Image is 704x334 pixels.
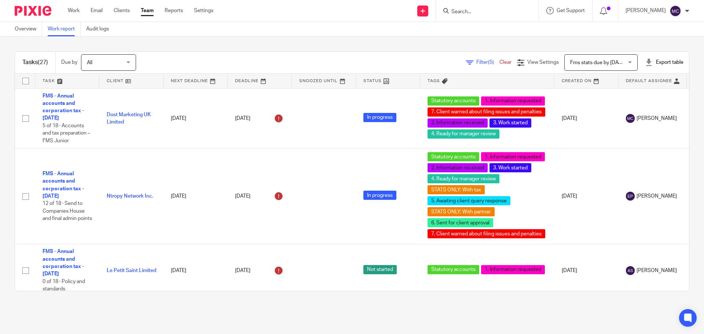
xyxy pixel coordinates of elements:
[428,207,495,216] span: STATS ONLY: With partner
[164,244,228,297] td: [DATE]
[428,96,479,106] span: Statutory accounts
[15,6,51,16] img: Pixie
[43,171,84,199] a: FMS - Annual accounts and corporation tax - [DATE]
[428,79,440,83] span: Tags
[499,60,511,65] a: Clear
[428,229,545,238] span: 7. Client warned about filing issues and penalties
[107,268,156,273] a: Le Petit Saint Limited
[363,113,396,122] span: In progress
[428,174,499,183] span: 4. Ready for manager review
[43,279,85,292] span: 0 of 18 · Policy and standards
[43,201,92,221] span: 12 of 18 · Send to Companies House and final admin points
[194,7,213,14] a: Settings
[61,59,77,66] p: Due by
[554,148,619,244] td: [DATE]
[527,60,559,65] span: View Settings
[87,60,92,65] span: All
[670,5,681,17] img: svg%3E
[570,60,626,65] span: Fms stats due by [DATE]
[488,60,494,65] span: (5)
[428,107,545,117] span: 7. Client warned about filing issues and penalties
[626,266,635,275] img: svg%3E
[626,114,635,123] img: svg%3E
[68,7,80,14] a: Work
[15,22,42,36] a: Overview
[626,7,666,14] p: [PERSON_NAME]
[107,112,151,125] a: Dost Marketing UK Limited
[428,152,479,161] span: Statutory accounts
[164,88,228,148] td: [DATE]
[22,59,48,66] h1: Tasks
[428,265,479,274] span: Statutory accounts
[476,60,499,65] span: Filter
[141,7,154,14] a: Team
[645,59,683,66] div: Export table
[637,267,677,274] span: [PERSON_NAME]
[481,96,545,106] span: 1. Information requested
[48,22,81,36] a: Work report
[428,185,485,194] span: STATS ONLY: With tax
[114,7,130,14] a: Clients
[86,22,114,36] a: Audit logs
[43,123,90,143] span: 5 of 18 · Accounts and tax preparation – FMS Junior
[554,88,619,148] td: [DATE]
[428,196,510,205] span: 5. Awaiting client query response
[38,59,48,65] span: (27)
[107,194,153,199] a: Ntropy Network Inc.
[235,265,285,276] div: [DATE]
[235,113,285,124] div: [DATE]
[43,93,84,121] a: FMS - Annual accounts and corporation tax - [DATE]
[481,152,545,161] span: 1. Information requested
[637,192,677,200] span: [PERSON_NAME]
[557,8,585,13] span: Get Support
[165,7,183,14] a: Reports
[428,118,488,128] span: 2. Information received
[91,7,103,14] a: Email
[489,163,531,172] span: 3. Work started
[554,244,619,297] td: [DATE]
[428,218,493,227] span: 6. Sent for client approval
[363,191,396,200] span: In progress
[235,190,285,202] div: [DATE]
[363,265,397,274] span: Not started
[637,115,677,122] span: [PERSON_NAME]
[164,148,228,244] td: [DATE]
[626,192,635,201] img: svg%3E
[428,129,499,139] span: 4. Ready for manager review
[43,249,84,276] a: FMS - Annual accounts and corporation tax - [DATE]
[451,9,517,15] input: Search
[428,163,488,172] span: 2. Information received
[481,265,545,274] span: 1. Information requested
[489,118,531,128] span: 3. Work started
